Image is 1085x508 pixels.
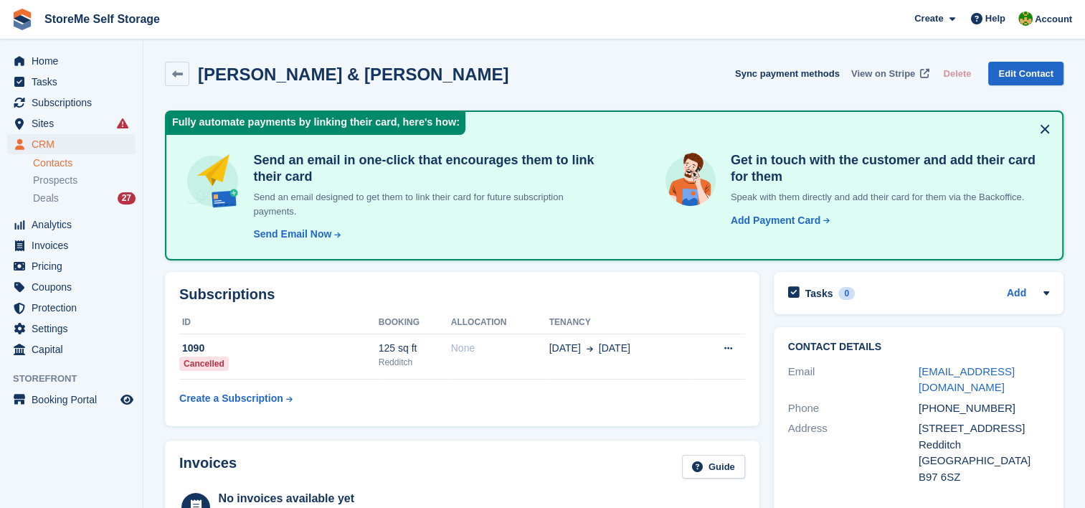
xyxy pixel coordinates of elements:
[118,192,136,204] div: 27
[549,341,581,356] span: [DATE]
[919,400,1049,417] div: [PHONE_NUMBER]
[13,372,143,386] span: Storefront
[32,235,118,255] span: Invoices
[7,319,136,339] a: menu
[7,390,136,410] a: menu
[838,287,855,300] div: 0
[725,152,1045,184] h4: Get in touch with the customer and add their card for them
[1018,11,1033,26] img: StorMe
[247,152,604,184] h4: Send an email in one-click that encourages them to link their card
[379,311,451,334] th: Booking
[7,256,136,276] a: menu
[32,215,118,235] span: Analytics
[32,93,118,113] span: Subscriptions
[379,356,451,369] div: Redditch
[179,341,379,356] div: 1090
[7,215,136,235] a: menu
[179,391,283,406] div: Create a Subscription
[451,341,549,356] div: None
[32,134,118,154] span: CRM
[379,341,451,356] div: 125 sq ft
[7,235,136,255] a: menu
[39,7,166,31] a: StoreMe Self Storage
[914,11,943,26] span: Create
[11,9,33,30] img: stora-icon-8386f47178a22dfd0bd8f6a31ec36ba5ce8667c1dd55bd0f319d3a0aa187defe.svg
[7,93,136,113] a: menu
[725,190,1045,204] p: Speak with them directly and add their card for them via the Backoffice.
[919,437,1049,453] div: Redditch
[7,72,136,92] a: menu
[451,311,549,334] th: Allocation
[32,51,118,71] span: Home
[731,213,820,228] div: Add Payment Card
[32,113,118,133] span: Sites
[735,62,840,85] button: Sync payment methods
[725,213,831,228] a: Add Payment Card
[166,112,465,135] div: Fully automate payments by linking their card, here's how:
[805,287,833,300] h2: Tasks
[179,311,379,334] th: ID
[7,277,136,297] a: menu
[788,400,919,417] div: Phone
[198,65,508,84] h2: [PERSON_NAME] & [PERSON_NAME]
[919,420,1049,437] div: [STREET_ADDRESS]
[32,72,118,92] span: Tasks
[988,62,1063,85] a: Edit Contact
[682,455,745,479] a: Guide
[33,173,136,188] a: Prospects
[179,286,745,303] h2: Subscriptions
[7,51,136,71] a: menu
[599,341,630,356] span: [DATE]
[184,152,242,210] img: send-email-b5881ef4c8f827a638e46e229e590028c7e36e3a6c99d2365469aff88783de13.svg
[33,156,136,170] a: Contacts
[788,342,1049,353] h2: Contact Details
[1007,286,1026,302] a: Add
[1035,12,1072,27] span: Account
[937,62,977,85] button: Delete
[247,190,604,218] p: Send an email designed to get them to link their card for future subscription payments.
[117,118,128,129] i: Smart entry sync failures have occurred
[919,469,1049,486] div: B97 6SZ
[919,365,1015,394] a: [EMAIL_ADDRESS][DOMAIN_NAME]
[7,134,136,154] a: menu
[662,152,719,210] img: get-in-touch-e3e95b6451f4e49772a6039d3abdde126589d6f45a760754adfa51be33bf0f70.svg
[7,298,136,318] a: menu
[219,490,411,507] div: No invoices available yet
[32,298,118,318] span: Protection
[33,191,136,206] a: Deals 27
[179,385,293,412] a: Create a Subscription
[851,67,915,81] span: View on Stripe
[788,420,919,485] div: Address
[33,192,59,205] span: Deals
[32,390,118,410] span: Booking Portal
[549,311,692,334] th: Tenancy
[788,364,919,396] div: Email
[32,277,118,297] span: Coupons
[179,455,237,479] h2: Invoices
[33,174,77,187] span: Prospects
[118,391,136,408] a: Preview store
[919,453,1049,469] div: [GEOGRAPHIC_DATA]
[985,11,1005,26] span: Help
[32,256,118,276] span: Pricing
[253,227,331,242] div: Send Email Now
[7,113,136,133] a: menu
[179,357,229,371] div: Cancelled
[845,62,932,85] a: View on Stripe
[32,339,118,359] span: Capital
[7,339,136,359] a: menu
[32,319,118,339] span: Settings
